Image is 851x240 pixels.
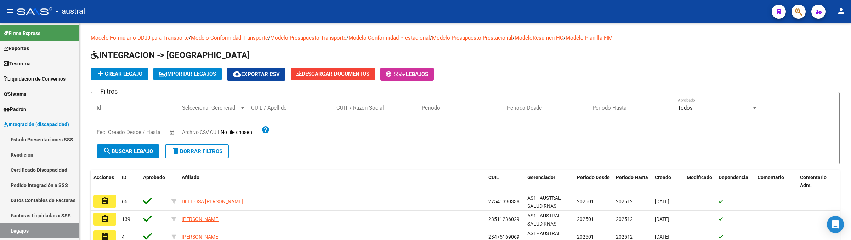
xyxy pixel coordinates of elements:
input: Start date [97,129,120,135]
span: 202501 [577,234,594,240]
span: Periodo Hasta [616,175,648,180]
span: 23511236029 [488,216,520,222]
span: Legajos [406,71,428,77]
datatable-header-cell: Gerenciador [524,170,574,193]
span: Buscar Legajo [103,148,153,154]
a: ModeloResumen HC [515,35,563,41]
a: Modelo Formulario DDJJ para Transporte [91,35,189,41]
mat-icon: menu [6,7,14,15]
span: - austral [56,4,85,19]
span: Creado [655,175,671,180]
datatable-header-cell: Creado [652,170,684,193]
span: Comentario Adm. [800,175,827,188]
span: 23475169069 [488,234,520,240]
mat-icon: delete [171,147,180,155]
span: Liquidación de Convenios [4,75,66,83]
a: Modelo Presupuesto Transporte [270,35,346,41]
span: CUIL [488,175,499,180]
span: Dependencia [719,175,748,180]
button: Crear Legajo [91,68,148,80]
span: Aprobado [143,175,165,180]
mat-icon: assignment [101,197,109,205]
mat-icon: search [103,147,112,155]
span: 202512 [616,234,633,240]
span: 139 [122,216,130,222]
span: Descargar Documentos [296,71,369,77]
span: ID [122,175,126,180]
span: Sistema [4,90,27,98]
span: Tesorería [4,60,31,68]
button: Borrar Filtros [165,144,229,158]
span: [DATE] [655,199,669,204]
span: [PERSON_NAME] [182,216,220,222]
datatable-header-cell: Afiliado [179,170,486,193]
input: End date [126,129,160,135]
mat-icon: cloud_download [233,70,241,78]
button: Descargar Documentos [291,68,375,80]
datatable-header-cell: Aprobado [140,170,169,193]
span: [DATE] [655,216,669,222]
span: Todos [678,105,693,111]
h3: Filtros [97,87,121,96]
datatable-header-cell: CUIL [486,170,524,193]
mat-icon: add [96,69,105,78]
span: IMPORTAR LEGAJOS [159,71,216,77]
span: Borrar Filtros [171,148,222,154]
datatable-header-cell: Dependencia [716,170,755,193]
span: Gerenciador [527,175,555,180]
span: [PERSON_NAME] [182,234,220,240]
span: Integración (discapacidad) [4,121,69,128]
span: 202512 [616,199,633,204]
span: 202501 [577,216,594,222]
span: Archivo CSV CUIL [182,129,221,135]
span: Firma Express [4,29,40,37]
span: Reportes [4,45,29,52]
span: 202512 [616,216,633,222]
datatable-header-cell: ID [119,170,140,193]
span: DELL OSA [PERSON_NAME] [182,199,243,204]
span: Seleccionar Gerenciador [182,105,239,111]
datatable-header-cell: Periodo Hasta [613,170,652,193]
a: Modelo Conformidad Transporte [191,35,268,41]
datatable-header-cell: Comentario [755,170,797,193]
a: Modelo Presupuesto Prestacional [432,35,512,41]
mat-icon: assignment [101,215,109,223]
span: Padrón [4,105,26,113]
button: Exportar CSV [227,68,285,81]
mat-icon: help [261,125,270,134]
span: Afiliado [182,175,199,180]
span: - [386,71,406,77]
a: Modelo Conformidad Prestacional [348,35,430,41]
span: 4 [122,234,125,240]
span: 27541390338 [488,199,520,204]
datatable-header-cell: Comentario Adm. [797,170,840,193]
button: -Legajos [380,68,434,81]
span: Comentario [758,175,784,180]
datatable-header-cell: Modificado [684,170,716,193]
datatable-header-cell: Acciones [91,170,119,193]
mat-icon: person [837,7,845,15]
span: 66 [122,199,127,204]
datatable-header-cell: Periodo Desde [574,170,613,193]
span: Acciones [93,175,114,180]
span: AS1 - AUSTRAL SALUD RNAS [527,195,561,209]
span: Modificado [687,175,712,180]
span: Crear Legajo [96,71,142,77]
span: Exportar CSV [233,71,280,77]
div: Open Intercom Messenger [827,216,844,233]
span: 202501 [577,199,594,204]
button: Buscar Legajo [97,144,159,158]
a: Modelo Planilla FIM [566,35,613,41]
button: Open calendar [168,129,176,137]
span: [DATE] [655,234,669,240]
span: Periodo Desde [577,175,610,180]
span: AS1 - AUSTRAL SALUD RNAS [527,213,561,227]
span: INTEGRACION -> [GEOGRAPHIC_DATA] [91,50,250,60]
input: Archivo CSV CUIL [221,129,261,136]
button: IMPORTAR LEGAJOS [153,68,222,80]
